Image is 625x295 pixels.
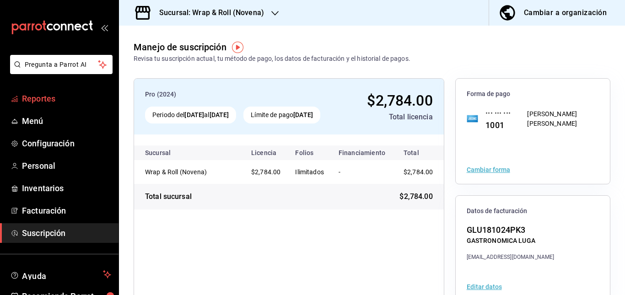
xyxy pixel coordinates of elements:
span: Configuración [22,137,111,150]
div: Total sucursal [145,191,192,202]
div: Revisa tu suscripción actual, tu método de pago, los datos de facturación y el historial de pagos. [134,54,410,64]
div: ··· ··· ··· 1001 [478,107,516,131]
div: Manejo de suscripción [134,40,226,54]
th: Financiamiento [331,145,393,160]
div: Sucursal [145,149,195,156]
span: Facturación [22,204,111,217]
div: Cambiar a organización [524,6,607,19]
div: Periodo del al [145,107,236,123]
button: Cambiar forma [467,166,510,173]
img: Tooltip marker [232,42,243,53]
th: Folios [288,145,331,160]
span: Suscripción [22,227,111,239]
span: Ayuda [22,269,99,280]
div: GLU181024PK3 [467,224,555,236]
h3: Sucursal: Wrap & Roll (Novena) [152,7,264,18]
span: Reportes [22,92,111,105]
span: Personal [22,160,111,172]
span: Forma de pago [467,90,599,98]
strong: [DATE] [293,111,313,118]
button: Pregunta a Parrot AI [10,55,113,74]
span: Menú [22,115,111,127]
div: Total licencia [347,112,432,123]
td: Ilimitados [288,160,331,184]
td: - [331,160,393,184]
div: [PERSON_NAME] [PERSON_NAME] [527,109,599,129]
div: Wrap & Roll (Novena) [145,167,237,177]
div: Límite de pago [243,107,320,123]
th: Total [393,145,447,160]
strong: [DATE] [184,111,204,118]
th: Licencia [244,145,288,160]
span: $2,784.00 [367,92,432,109]
span: Inventarios [22,182,111,194]
span: Datos de facturación [467,207,599,215]
span: $2,784.00 [399,191,432,202]
span: $2,784.00 [251,168,280,176]
div: [EMAIL_ADDRESS][DOMAIN_NAME] [467,253,555,261]
button: open_drawer_menu [101,24,108,31]
a: Pregunta a Parrot AI [6,66,113,76]
strong: [DATE] [210,111,229,118]
div: GASTRONOMICA LUGA [467,236,555,246]
span: $2,784.00 [404,168,433,176]
button: Editar datos [467,284,502,290]
div: Pro (2024) [145,90,340,99]
span: Pregunta a Parrot AI [25,60,98,70]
